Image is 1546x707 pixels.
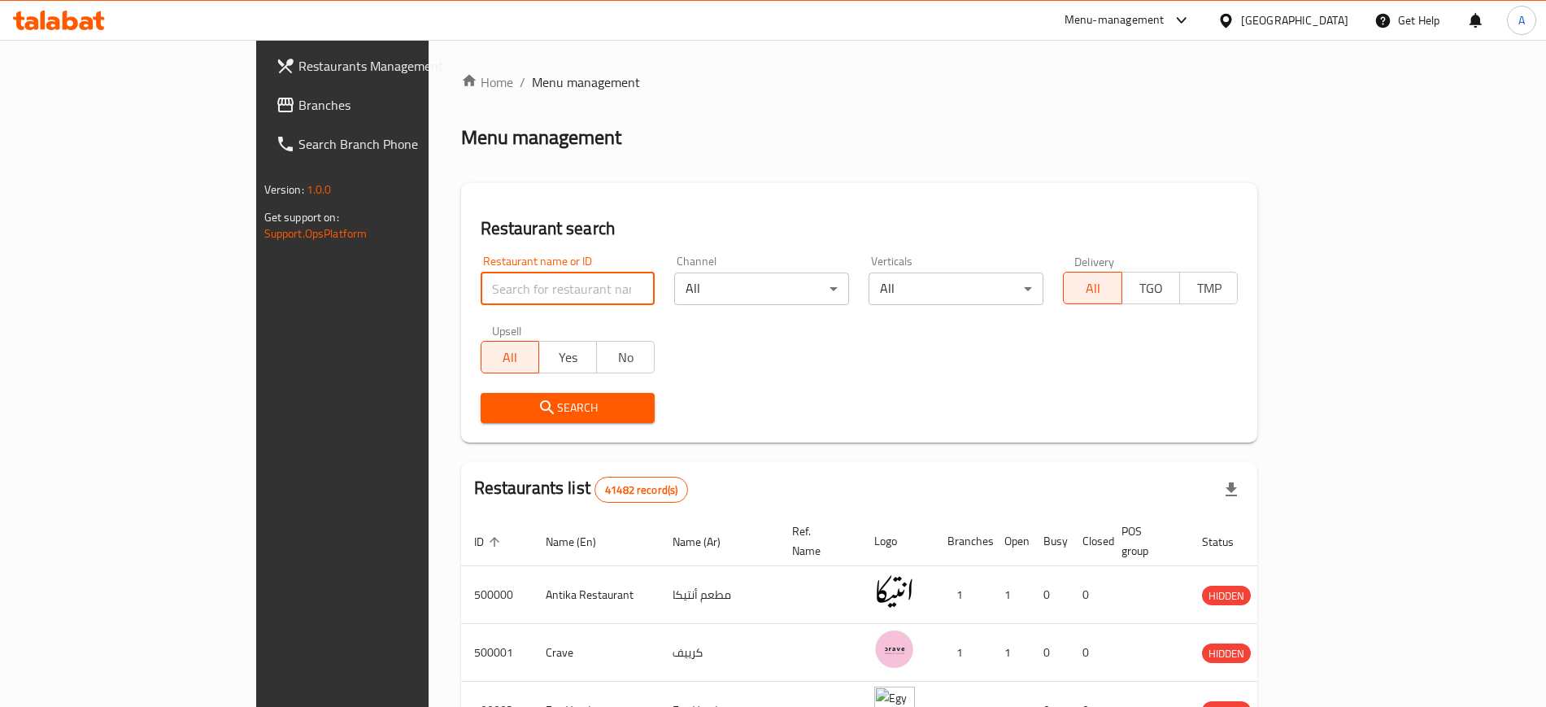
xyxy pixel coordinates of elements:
label: Delivery [1074,255,1115,267]
button: All [481,341,539,373]
span: Restaurants Management [298,56,501,76]
a: Restaurants Management [263,46,514,85]
button: No [596,341,655,373]
span: Name (En) [546,532,617,552]
button: Yes [538,341,597,373]
span: All [1070,277,1115,300]
td: Antika Restaurant [533,566,660,624]
button: Search [481,393,655,423]
label: Upsell [492,325,522,336]
td: 0 [1030,566,1069,624]
div: HIDDEN [1202,644,1251,663]
td: 1 [934,566,991,624]
div: All [674,273,849,305]
nav: breadcrumb [461,72,1258,92]
span: HIDDEN [1202,644,1251,663]
span: No [603,346,648,369]
a: Branches [263,85,514,124]
td: 1 [991,624,1030,682]
div: Menu-management [1065,11,1165,30]
div: HIDDEN [1202,586,1251,605]
th: Closed [1069,517,1108,566]
td: 1 [934,624,991,682]
th: Branches [934,517,991,566]
td: 0 [1069,624,1108,682]
span: Status [1202,532,1255,552]
span: 1.0.0 [307,179,332,200]
button: TMP [1179,272,1238,304]
li: / [520,72,525,92]
span: Search Branch Phone [298,134,501,154]
button: TGO [1121,272,1180,304]
span: Ref. Name [792,522,842,561]
div: [GEOGRAPHIC_DATA] [1241,11,1348,29]
span: Name (Ar) [673,532,742,552]
td: كرييف [660,624,779,682]
span: HIDDEN [1202,587,1251,605]
span: Get support on: [264,207,339,228]
h2: Menu management [461,124,621,151]
button: All [1063,272,1121,304]
span: TGO [1129,277,1174,300]
h2: Restaurant search [481,216,1239,241]
span: A [1518,11,1525,29]
span: ID [474,532,505,552]
td: 1 [991,566,1030,624]
th: Busy [1030,517,1069,566]
div: All [869,273,1043,305]
span: TMP [1187,277,1231,300]
input: Search for restaurant name or ID.. [481,273,655,305]
span: POS group [1121,522,1169,561]
span: All [488,346,533,369]
td: Crave [533,624,660,682]
a: Support.OpsPlatform [264,223,368,244]
td: 0 [1030,624,1069,682]
td: 0 [1069,566,1108,624]
a: Search Branch Phone [263,124,514,164]
img: Antika Restaurant [874,571,915,612]
span: Branches [298,95,501,115]
div: Total records count [594,477,688,503]
span: Search [494,398,642,418]
div: Export file [1212,470,1251,509]
td: مطعم أنتيكا [660,566,779,624]
h2: Restaurants list [474,476,689,503]
span: Yes [546,346,590,369]
span: Menu management [532,72,640,92]
span: 41482 record(s) [595,482,687,498]
th: Open [991,517,1030,566]
img: Crave [874,629,915,670]
span: Version: [264,179,304,200]
th: Logo [861,517,934,566]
